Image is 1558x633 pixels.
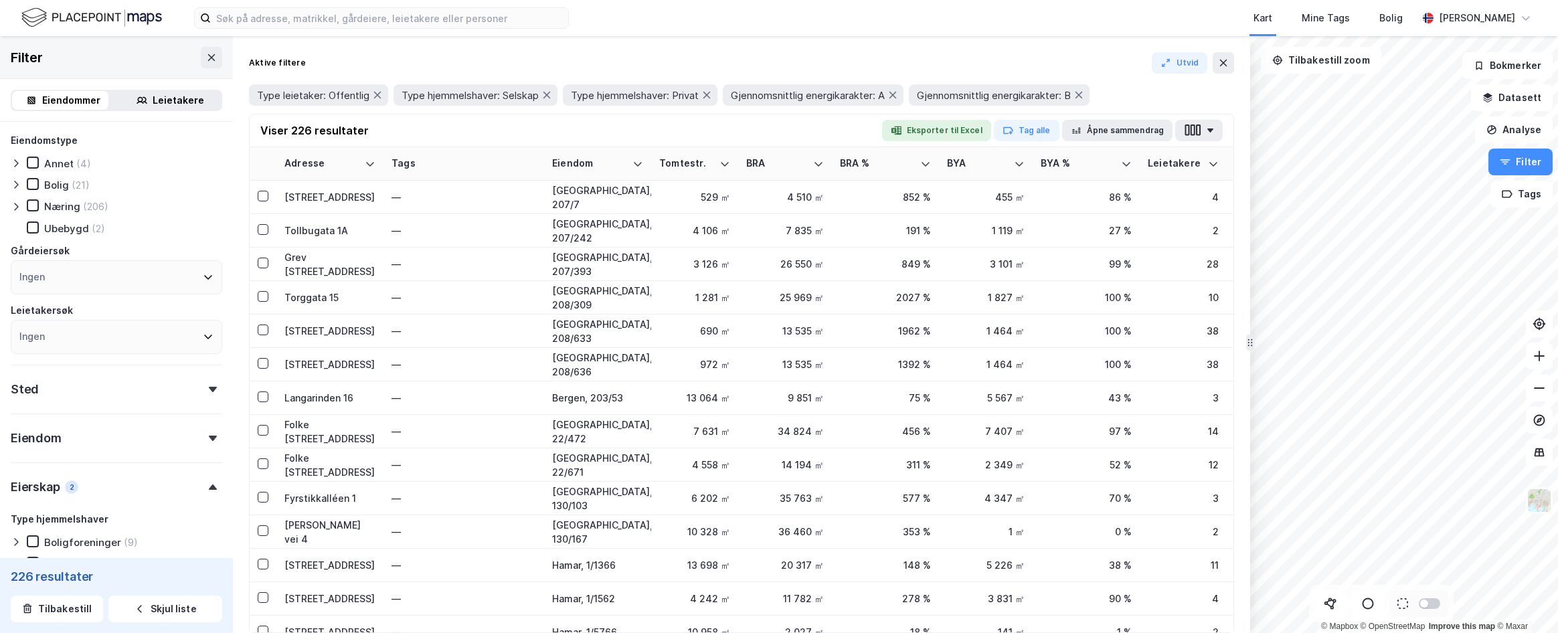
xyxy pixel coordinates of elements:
div: 4 [1148,592,1219,606]
div: 36 460 ㎡ [746,525,824,539]
div: (4) [76,157,91,170]
div: Bergen, 203/53 [552,391,643,405]
div: Ingen [19,329,45,345]
div: Leietakersøk [11,302,73,319]
span: Type hjemmelshaver: Privat [571,89,699,102]
div: Type hjemmelshaver [11,511,108,527]
div: — [392,488,536,509]
div: — [392,588,536,610]
div: [GEOGRAPHIC_DATA], 22/671 [552,451,643,479]
a: Improve this map [1429,622,1495,631]
div: 2027 % [840,290,931,304]
div: 12 [1148,458,1219,472]
div: Tags [392,157,536,170]
div: Kontrollprogram for chat [1491,569,1558,633]
a: Mapbox [1321,622,1358,631]
div: Langarinden 16 [284,391,375,405]
div: Filter [11,47,43,68]
div: 86 % [1041,190,1132,204]
div: 5 567 ㎡ [947,391,1025,405]
div: 4 558 ㎡ [659,458,730,472]
div: — [392,555,536,576]
div: Tollbugata 1A [284,223,375,238]
div: 28 [1148,257,1219,271]
div: [PERSON_NAME] [1439,10,1515,26]
div: 7 631 ㎡ [659,424,730,438]
div: 1 464 ㎡ [947,357,1025,371]
div: — [392,387,536,409]
div: 353 % [840,525,931,539]
div: 20 317 ㎡ [746,558,824,572]
div: [GEOGRAPHIC_DATA], 130/167 [552,518,643,546]
div: Torggata 15 [284,290,375,304]
button: Skjul liste [108,596,222,622]
div: Grev [STREET_ADDRESS] [284,250,375,278]
div: Eiendom [552,157,627,170]
div: 852 % [840,190,931,204]
div: 455 ㎡ [947,190,1025,204]
div: 100 % [1041,357,1132,371]
div: Boligforeninger [44,536,121,549]
div: 2 349 ㎡ [947,458,1025,472]
div: [STREET_ADDRESS] [284,324,375,338]
div: 0 % [1041,525,1132,539]
div: [GEOGRAPHIC_DATA], 208/309 [552,284,643,312]
div: 43 % [1041,391,1132,405]
button: Tag alle [994,120,1059,141]
div: 7 407 ㎡ [947,424,1025,438]
div: 25 969 ㎡ [746,290,824,304]
div: (206) [83,200,108,213]
div: 1 ㎡ [947,525,1025,539]
div: 1392 % [840,357,931,371]
div: 100 % [1041,324,1132,338]
div: 75 % [840,391,931,405]
div: Kart [1253,10,1272,26]
div: 13 535 ㎡ [746,324,824,338]
div: Hamar, 1/1562 [552,592,643,606]
div: — [392,521,536,543]
div: 99 % [1041,257,1132,271]
div: 90 % [1041,592,1132,606]
div: 38 % [1041,558,1132,572]
div: 26 550 ㎡ [746,257,824,271]
div: Gårdeiersøk [11,243,70,259]
div: Mine Tags [1302,10,1350,26]
div: 14 [1148,424,1219,438]
div: 13 698 ㎡ [659,558,730,572]
div: Eiendomstype [11,132,78,149]
div: Folke [STREET_ADDRESS] [284,418,375,446]
button: Analyse [1475,116,1553,143]
div: 38 [1148,324,1219,338]
div: 972 ㎡ [659,357,730,371]
div: Bolig [44,179,69,191]
div: 100 % [1041,290,1132,304]
div: 35 763 ㎡ [746,491,824,505]
div: 4 106 ㎡ [659,223,730,238]
div: 226 resultater [11,569,222,585]
div: [PERSON_NAME] vei 4 [284,518,375,546]
button: Tilbakestill [11,596,103,622]
div: 577 % [840,491,931,505]
div: Hamar, 1/1366 [552,558,643,572]
div: Fyrstikkalléen 1 [284,491,375,505]
div: [STREET_ADDRESS] [284,592,375,606]
div: Ingen [19,269,45,285]
div: BYA % [1041,157,1116,170]
button: Filter [1488,149,1553,175]
div: [GEOGRAPHIC_DATA], 208/636 [552,351,643,379]
div: [GEOGRAPHIC_DATA], 207/393 [552,250,643,278]
button: Tilbakestill zoom [1261,47,1381,74]
div: Annet [44,157,74,170]
div: 3 [1148,491,1219,505]
div: 11 782 ㎡ [746,592,824,606]
div: Offentlig [44,557,90,570]
div: 2 [1148,223,1219,238]
div: 3 101 ㎡ [947,257,1025,271]
div: (9) [124,536,138,549]
div: Sted [11,381,39,397]
div: (21) [72,179,90,191]
div: 38 [1148,357,1219,371]
span: Type leietaker: Offentlig [257,89,369,102]
div: 148 % [840,558,931,572]
div: Bolig [1379,10,1403,26]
